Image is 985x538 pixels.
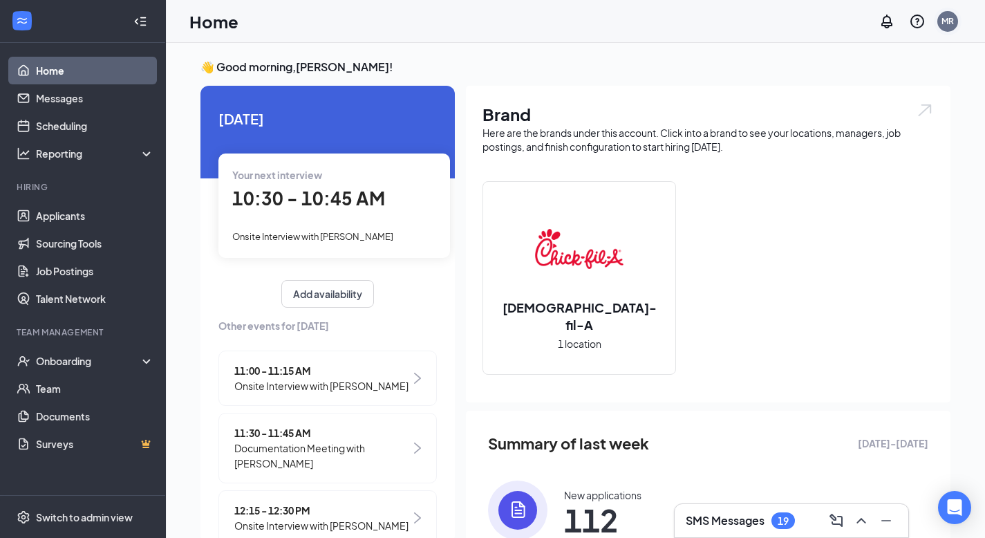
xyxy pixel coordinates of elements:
span: Onsite Interview with [PERSON_NAME] [234,518,409,533]
svg: Settings [17,510,30,524]
span: Your next interview [232,169,322,181]
div: Reporting [36,147,155,160]
span: 10:30 - 10:45 AM [232,187,385,210]
h3: 👋 Good morning, [PERSON_NAME] ! [200,59,950,75]
img: open.6027fd2a22e1237b5b06.svg [916,102,934,118]
div: Hiring [17,181,151,193]
div: Team Management [17,326,151,338]
a: Home [36,57,154,84]
button: ChevronUp [850,510,872,532]
h3: SMS Messages [686,513,764,528]
h1: Home [189,10,238,33]
a: Documents [36,402,154,430]
span: Onsite Interview with [PERSON_NAME] [234,378,409,393]
a: Applicants [36,202,154,230]
a: Sourcing Tools [36,230,154,257]
a: Team [36,375,154,402]
a: Messages [36,84,154,112]
div: Here are the brands under this account. Click into a brand to see your locations, managers, job p... [482,126,934,154]
span: 12:15 - 12:30 PM [234,503,409,518]
h1: Brand [482,102,934,126]
button: Minimize [875,510,897,532]
svg: WorkstreamLogo [15,14,29,28]
button: Add availability [281,280,374,308]
div: MR [941,15,954,27]
div: Onboarding [36,354,142,368]
a: Job Postings [36,257,154,285]
img: Chick-fil-A [535,205,623,293]
a: SurveysCrown [36,430,154,458]
svg: Collapse [133,15,147,28]
span: [DATE] - [DATE] [858,436,928,451]
svg: Notifications [879,13,895,30]
a: Talent Network [36,285,154,313]
div: 19 [778,515,789,527]
span: Documentation Meeting with [PERSON_NAME] [234,440,411,471]
svg: ChevronUp [853,512,870,529]
div: Open Intercom Messenger [938,491,971,524]
span: Onsite Interview with [PERSON_NAME] [232,231,393,242]
button: ComposeMessage [825,510,847,532]
svg: QuestionInfo [909,13,926,30]
span: 11:30 - 11:45 AM [234,425,411,440]
svg: Minimize [878,512,894,529]
span: Summary of last week [488,432,649,456]
span: [DATE] [218,108,437,129]
span: Other events for [DATE] [218,318,437,333]
a: Scheduling [36,112,154,140]
span: 11:00 - 11:15 AM [234,363,409,378]
svg: ComposeMessage [828,512,845,529]
span: 112 [564,508,641,532]
div: Switch to admin view [36,510,133,524]
svg: UserCheck [17,354,30,368]
span: 1 location [558,336,601,351]
h2: [DEMOGRAPHIC_DATA]-fil-A [483,299,675,333]
svg: Analysis [17,147,30,160]
div: New applications [564,488,641,502]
